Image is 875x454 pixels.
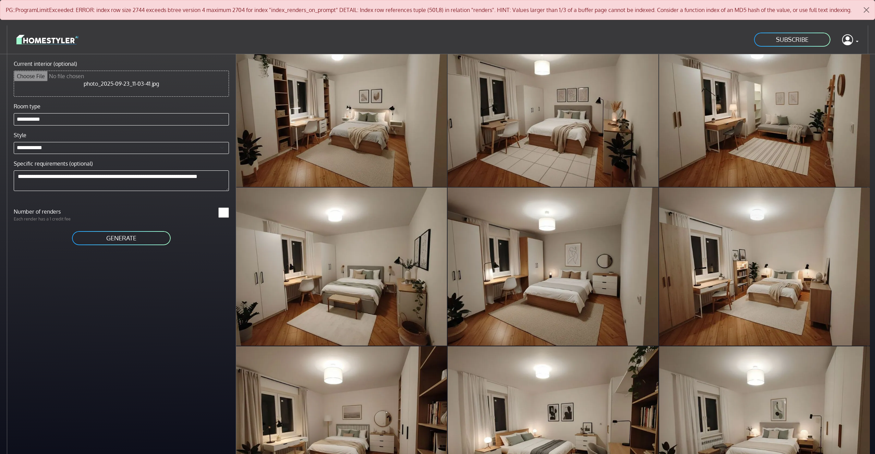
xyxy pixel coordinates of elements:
button: Close [858,0,875,20]
label: Specific requirements (optional) [14,159,93,168]
button: GENERATE [71,230,171,246]
label: Room type [14,102,40,110]
p: Each render has a 1 credit fee [10,216,121,222]
a: SUBSCRIBE [753,32,831,47]
label: Style [14,131,26,139]
label: Number of renders [10,207,121,216]
label: Current interior (optional) [14,60,77,68]
img: logo-3de290ba35641baa71223ecac5eacb59cb85b4c7fdf211dc9aaecaaee71ea2f8.svg [16,34,78,46]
